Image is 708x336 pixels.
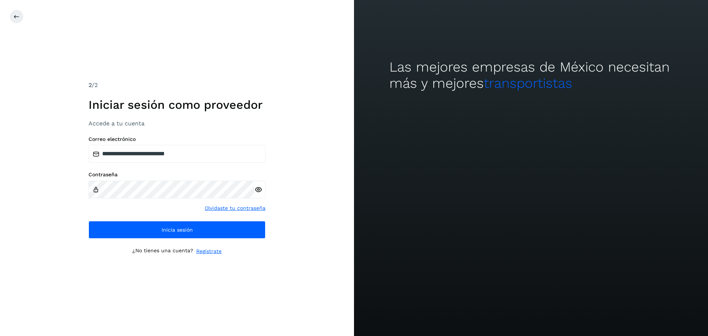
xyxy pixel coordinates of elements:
[484,75,572,91] span: transportistas
[88,172,265,178] label: Contraseña
[88,136,265,142] label: Correo electrónico
[132,247,193,255] p: ¿No tienes una cuenta?
[162,227,193,232] span: Inicia sesión
[88,221,265,239] button: Inicia sesión
[88,98,265,112] h1: Iniciar sesión como proveedor
[88,81,265,90] div: /2
[196,247,222,255] a: Regístrate
[205,204,265,212] a: Olvidaste tu contraseña
[389,59,673,92] h2: Las mejores empresas de México necesitan más y mejores
[88,120,265,127] h3: Accede a tu cuenta
[88,82,92,89] span: 2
